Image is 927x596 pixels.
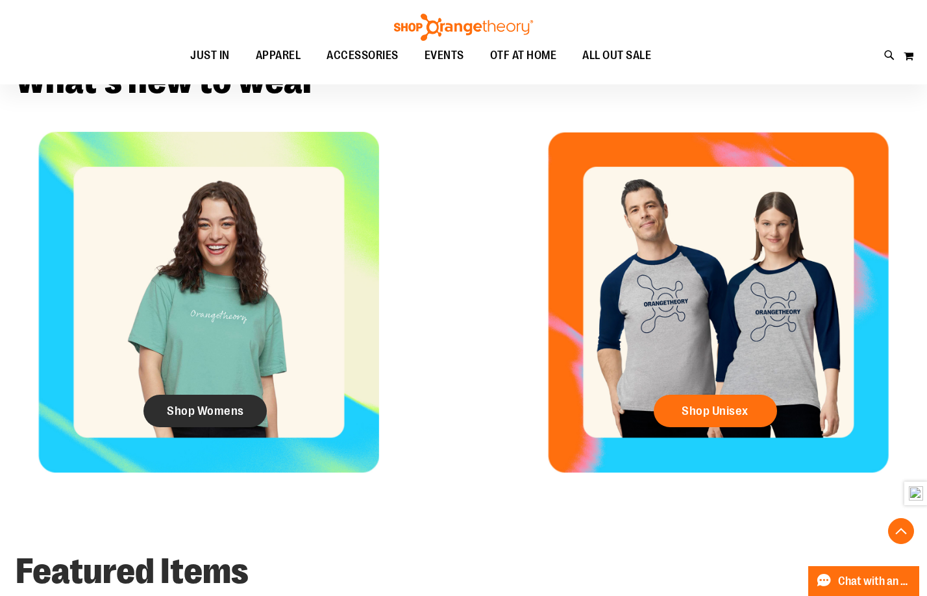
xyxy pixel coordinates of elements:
[392,14,535,41] img: Shop Orangetheory
[143,395,267,427] a: Shop Womens
[682,404,748,418] span: Shop Unisex
[16,64,911,99] h2: What’s new to wear
[582,41,651,70] span: ALL OUT SALE
[838,575,911,588] span: Chat with an Expert
[16,551,249,591] strong: Featured Items
[490,41,557,70] span: OTF AT HOME
[256,41,301,70] span: APPAREL
[327,41,399,70] span: ACCESSORIES
[425,41,464,70] span: EVENTS
[167,404,244,418] span: Shop Womens
[808,566,920,596] button: Chat with an Expert
[888,518,914,544] button: Back To Top
[190,41,230,70] span: JUST IN
[654,395,777,427] a: Shop Unisex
